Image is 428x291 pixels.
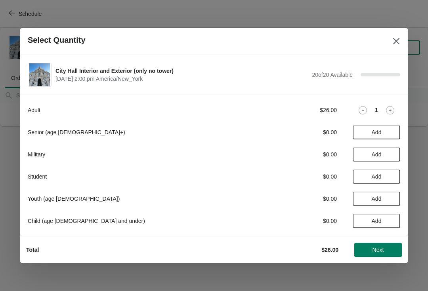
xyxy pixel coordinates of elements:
span: City Hall Interior and Exterior (only no tower) [55,67,308,75]
div: $0.00 [264,217,337,225]
div: Senior (age [DEMOGRAPHIC_DATA]+) [28,128,248,136]
button: Add [353,125,400,139]
strong: $26.00 [321,247,338,253]
div: $0.00 [264,173,337,181]
img: City Hall Interior and Exterior (only no tower) | | August 25 | 2:00 pm America/New_York [29,63,50,86]
button: Close [389,34,403,48]
div: Student [28,173,248,181]
div: $0.00 [264,128,337,136]
button: Add [353,192,400,206]
span: 20 of 20 Available [312,72,353,78]
div: Military [28,150,248,158]
span: Add [372,129,382,135]
span: Add [372,196,382,202]
span: Add [372,218,382,224]
strong: Total [26,247,39,253]
button: Next [354,243,402,257]
button: Add [353,147,400,162]
span: [DATE] 2:00 pm America/New_York [55,75,308,83]
h2: Select Quantity [28,36,86,45]
div: Child (age [DEMOGRAPHIC_DATA] and under) [28,217,248,225]
strong: 1 [375,106,378,114]
span: Add [372,151,382,158]
button: Add [353,169,400,184]
span: Add [372,173,382,180]
span: Next [373,247,384,253]
div: $26.00 [264,106,337,114]
div: Adult [28,106,248,114]
button: Add [353,214,400,228]
div: $0.00 [264,150,337,158]
div: $0.00 [264,195,337,203]
div: Youth (age [DEMOGRAPHIC_DATA]) [28,195,248,203]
